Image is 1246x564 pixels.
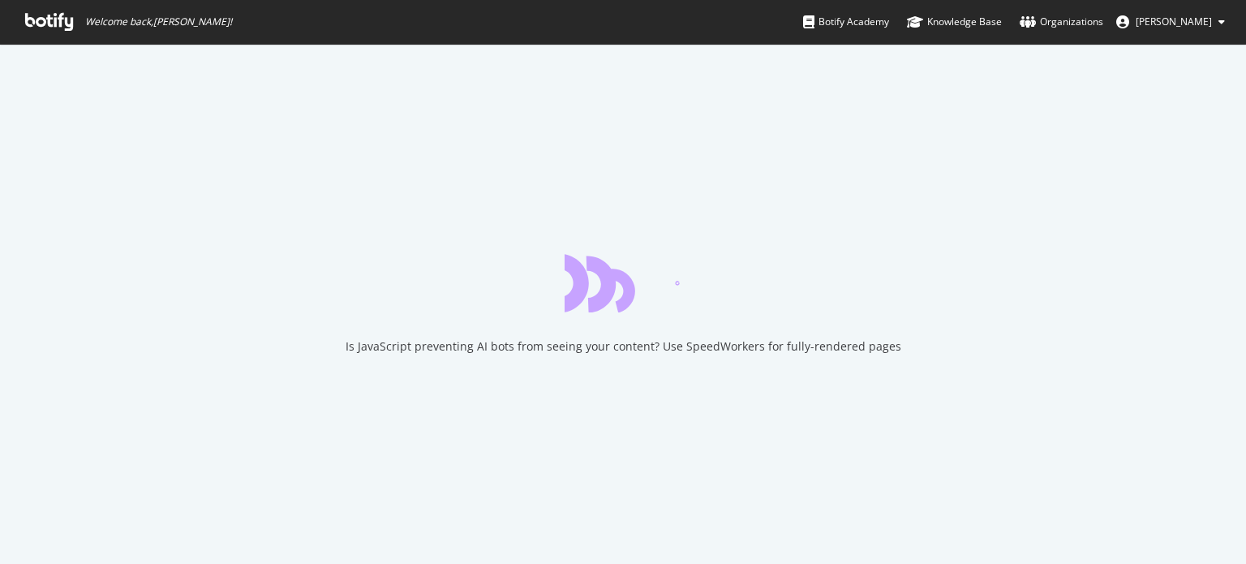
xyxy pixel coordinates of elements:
[1136,15,1212,28] span: Léonie Chiron
[803,14,889,30] div: Botify Academy
[1103,9,1238,35] button: [PERSON_NAME]
[1020,14,1103,30] div: Organizations
[565,254,681,312] div: animation
[346,338,901,355] div: Is JavaScript preventing AI bots from seeing your content? Use SpeedWorkers for fully-rendered pages
[907,14,1002,30] div: Knowledge Base
[85,15,232,28] span: Welcome back, [PERSON_NAME] !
